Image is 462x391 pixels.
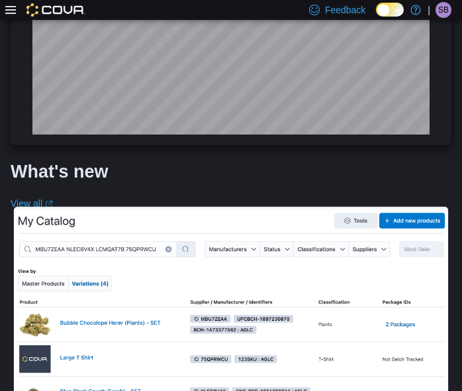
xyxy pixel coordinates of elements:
[436,2,451,18] div: Samantha Butt
[45,200,53,208] svg: External link
[428,2,430,18] p: |
[11,198,53,209] a: View allExternal link
[325,3,365,17] span: Feedback
[376,3,404,17] input: Dark Mode
[26,3,85,17] img: Cova
[11,161,108,182] h2: What's new
[438,2,449,18] span: SB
